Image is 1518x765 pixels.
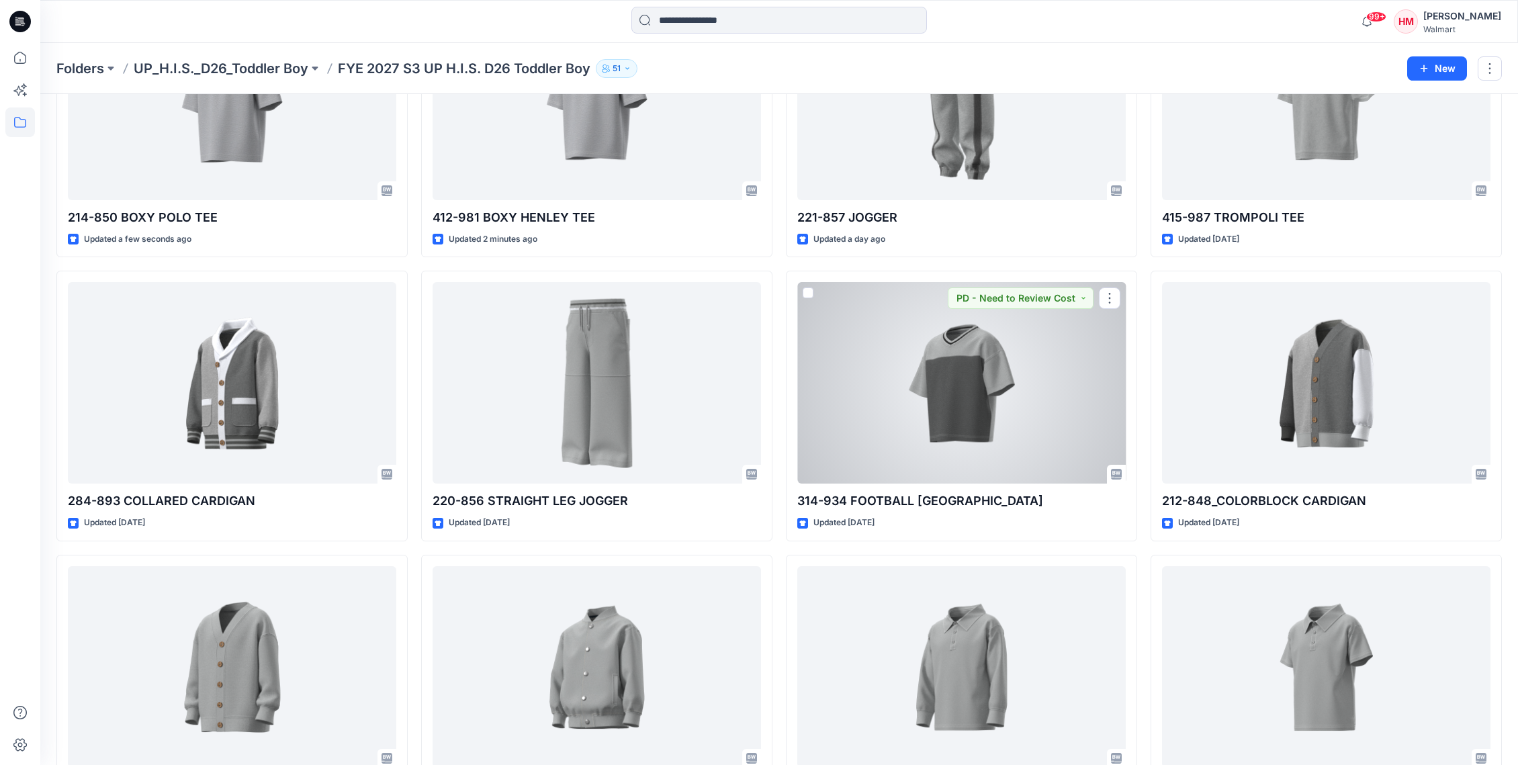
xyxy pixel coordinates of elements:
p: Updated [DATE] [84,516,145,530]
p: 314-934 FOOTBALL [GEOGRAPHIC_DATA] [797,492,1126,510]
a: Folders [56,59,104,78]
p: 415-987 TROMPOLI TEE [1162,208,1490,227]
p: 284-893 COLLARED CARDIGAN [68,492,396,510]
p: Updated [DATE] [813,516,875,530]
div: Walmart [1423,24,1501,34]
a: 220-856 STRAIGHT LEG JOGGER [433,282,761,484]
p: 412-981 BOXY HENLEY TEE [433,208,761,227]
p: Updated a few seconds ago [84,232,191,246]
p: 212-848_COLORBLOCK CARDIGAN [1162,492,1490,510]
p: Updated [DATE] [1178,516,1239,530]
p: Updated 2 minutes ago [449,232,537,246]
div: HM [1394,9,1418,34]
p: Updated a day ago [813,232,885,246]
p: FYE 2027 S3 UP H.I.S. D26 Toddler Boy [338,59,590,78]
p: 214-850 BOXY POLO TEE [68,208,396,227]
a: 212-848_COLORBLOCK CARDIGAN [1162,282,1490,484]
button: 51 [596,59,637,78]
p: Updated [DATE] [449,516,510,530]
a: UP_H.I.S._D26_Toddler Boy [134,59,308,78]
p: 220-856 STRAIGHT LEG JOGGER [433,492,761,510]
span: 99+ [1366,11,1386,22]
p: 51 [613,61,621,76]
p: Updated [DATE] [1178,232,1239,246]
a: 284-893 COLLARED CARDIGAN [68,282,396,484]
p: 221-857 JOGGER [797,208,1126,227]
div: [PERSON_NAME] [1423,8,1501,24]
button: New [1407,56,1467,81]
a: 314-934 FOOTBALL JERSEY [797,282,1126,484]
